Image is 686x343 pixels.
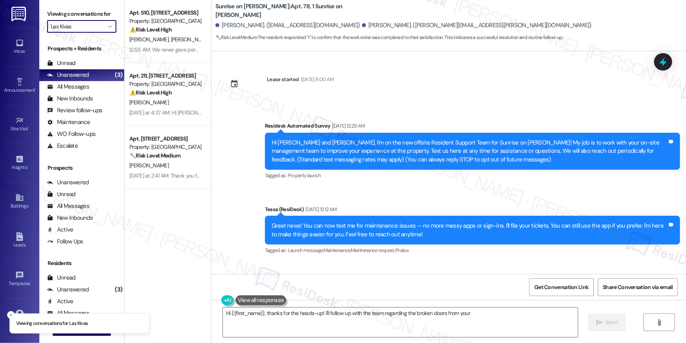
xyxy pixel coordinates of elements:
div: Apt. 211, [STREET_ADDRESS] [129,72,202,80]
div: New Inbounds [47,95,93,103]
div: Hi [PERSON_NAME] and [PERSON_NAME], I'm on the new offsite Resident Support Team for Sunrise on [... [272,139,668,164]
a: Leads [4,230,35,251]
span: Launch message , [288,247,324,254]
div: Apt. [STREET_ADDRESS] [129,135,202,143]
strong: ⚠️ Risk Level: High [129,89,172,96]
span: [PERSON_NAME] [129,36,171,43]
div: Unread [47,59,75,67]
i:  [657,319,662,326]
span: [PERSON_NAME] [129,162,169,169]
div: Unanswered [47,71,89,79]
div: [PERSON_NAME]. ([EMAIL_ADDRESS][DOMAIN_NAME]) [215,21,360,30]
div: Maintenance [47,118,90,126]
div: Prospects [39,164,124,172]
div: Tessa (ResiDesk) [265,205,680,216]
div: Active [47,226,74,234]
img: ResiDesk Logo [11,7,28,21]
div: Review follow-ups [47,106,102,115]
span: Maintenance , [324,247,351,254]
div: Property: [GEOGRAPHIC_DATA] [129,17,202,25]
i:  [596,319,602,326]
div: Follow Ups [47,237,83,246]
span: Property launch [288,172,321,179]
button: Send [588,313,626,331]
strong: 🔧 Risk Level: Medium [129,152,180,159]
button: Close toast [7,311,15,319]
span: Maintenance request , [351,247,395,254]
div: Property: [GEOGRAPHIC_DATA] [129,143,202,151]
a: Account [4,307,35,328]
input: All communities [51,20,104,33]
div: Unanswered [47,178,89,187]
textarea: Hi {{first_name}}, thanks for the heads-up! I'll follow up with the team regarding the broken doo... [223,308,578,337]
strong: 🔧 Risk Level: Medium [215,34,257,41]
strong: ⚠️ Risk Level: High [129,26,172,33]
span: : The resident responded 'Y' to confirm that the work order was completed to their satisfaction. ... [215,33,563,42]
div: New Inbounds [47,214,93,222]
div: Great news! You can now text me for maintenance issues — no more messy apps or sign-ins. I'll fil... [272,222,668,239]
a: Templates • [4,269,35,290]
span: • [35,86,36,92]
a: Insights • [4,152,35,174]
div: Property: [GEOGRAPHIC_DATA] [129,80,202,88]
span: Send [605,318,618,326]
div: Prospects + Residents [39,44,124,53]
div: (3) [113,284,124,296]
span: Get Conversation Link [534,283,589,291]
button: Share Conversation via email [598,278,678,296]
span: [PERSON_NAME] [171,36,210,43]
a: Buildings [4,191,35,212]
label: Viewing conversations for [47,8,116,20]
div: Tagged as: [265,170,680,181]
i:  [108,23,112,30]
div: [DATE] 8:00 AM [299,75,334,83]
button: Get Conversation Link [529,278,594,296]
div: [PERSON_NAME]. ([PERSON_NAME][EMAIL_ADDRESS][PERSON_NAME][DOMAIN_NAME]) [362,21,592,30]
div: Active [47,297,74,306]
div: Lease started [267,75,299,83]
div: (3) [113,69,124,81]
div: [DATE] at 2:41 AM: Thank you for the follow up. Is there an update of when we can get our gate re... [129,172,484,179]
div: Unread [47,190,75,198]
div: Residents [39,259,124,267]
b: Sunrise on [PERSON_NAME]: Apt. 78, 1 Sunrise on [PERSON_NAME] [215,2,373,19]
div: Escalate [47,142,78,150]
div: All Messages [47,202,89,210]
span: [PERSON_NAME] [129,99,169,106]
span: • [28,125,29,130]
p: Viewing conversations for Las Kivas [16,320,88,327]
span: Share Conversation via email [603,283,673,291]
span: Praise [395,247,408,254]
div: Unanswered [47,286,89,294]
span: • [27,163,28,169]
div: All Messages [47,83,89,91]
div: WO Follow-ups [47,130,96,138]
div: Apt. 510, [STREET_ADDRESS] [129,9,202,17]
div: Unread [47,274,75,282]
div: [DATE] 12:29 AM [331,122,365,130]
div: [DATE] 12:12 AM [303,205,337,213]
a: Site Visit • [4,114,35,135]
div: Tagged as: [265,245,680,256]
a: Inbox [4,36,35,57]
div: Residesk Automated Survey [265,122,680,133]
span: • [30,280,31,285]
